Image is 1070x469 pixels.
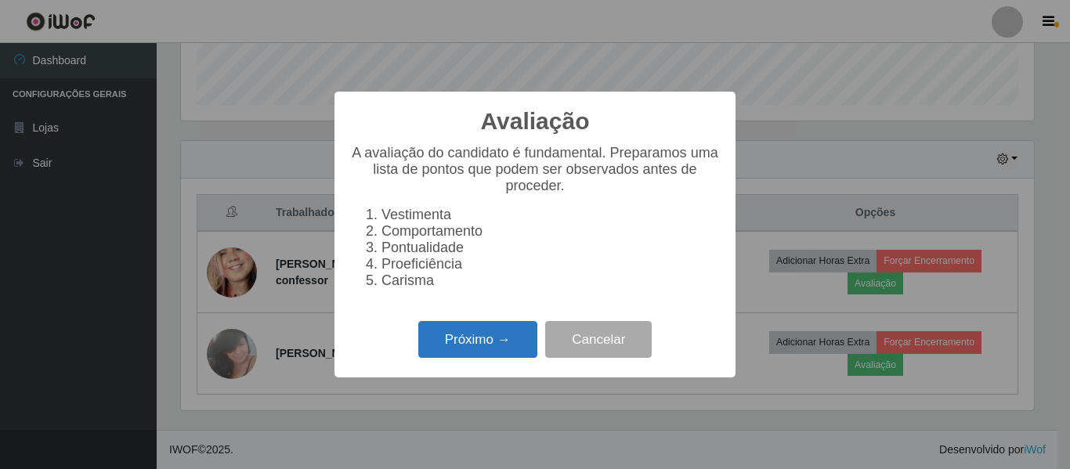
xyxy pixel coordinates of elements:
button: Próximo → [418,321,537,358]
li: Vestimenta [381,207,720,223]
button: Cancelar [545,321,652,358]
h2: Avaliação [481,107,590,135]
li: Pontualidade [381,240,720,256]
li: Comportamento [381,223,720,240]
li: Proeficiência [381,256,720,272]
p: A avaliação do candidato é fundamental. Preparamos uma lista de pontos que podem ser observados a... [350,145,720,194]
li: Carisma [381,272,720,289]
